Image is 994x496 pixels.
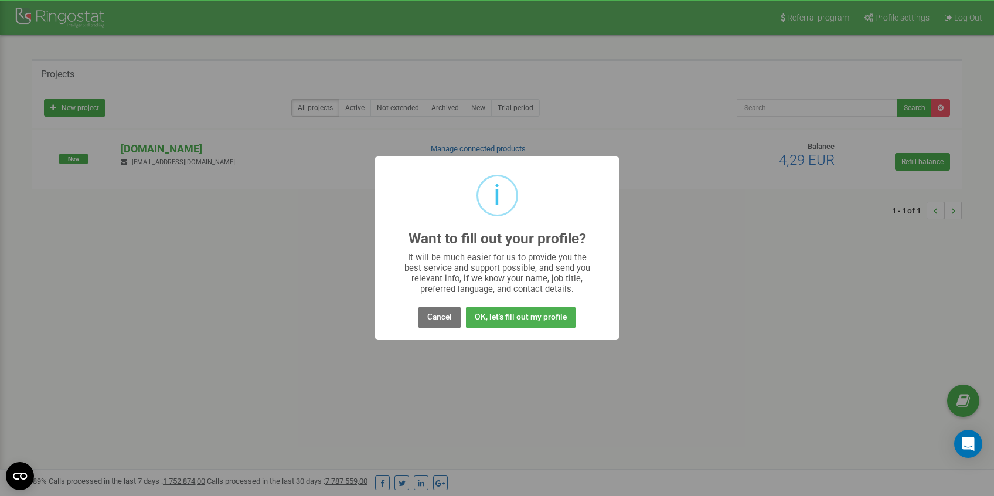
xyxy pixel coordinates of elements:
div: i [493,176,501,215]
h2: Want to fill out your profile? [409,231,586,247]
div: Open Intercom Messenger [954,430,982,458]
button: Open CMP widget [6,462,34,490]
button: OK, let's fill out my profile [466,307,576,328]
div: It will be much easier for us to provide you the best service and support possible, and send you ... [399,252,596,294]
button: Cancel [418,307,461,328]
